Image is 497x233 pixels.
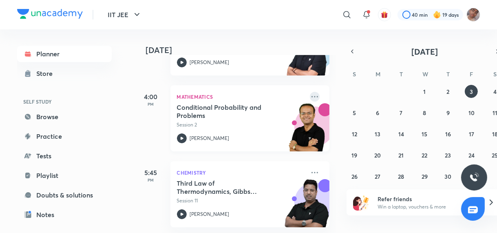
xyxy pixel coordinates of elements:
button: avatar [378,8,391,21]
button: October 10, 2025 [465,106,478,119]
abbr: October 12, 2025 [352,130,357,138]
abbr: October 4, 2025 [493,88,497,95]
p: Mathematics [177,92,305,102]
abbr: Monday [376,70,381,78]
h5: Third Law of Thermodynamics, Gibbs Function [177,179,278,195]
abbr: October 9, 2025 [446,109,450,117]
button: October 14, 2025 [395,127,408,140]
abbr: October 1, 2025 [423,88,426,95]
a: Browse [17,109,112,125]
abbr: October 27, 2025 [375,173,381,180]
img: avatar [381,11,388,18]
button: October 5, 2025 [348,106,361,119]
abbr: Thursday [446,70,450,78]
button: October 8, 2025 [418,106,431,119]
button: October 9, 2025 [442,106,455,119]
a: Doubts & solutions [17,187,112,203]
abbr: October 28, 2025 [398,173,404,180]
p: Chemistry [177,168,305,178]
abbr: October 10, 2025 [468,109,475,117]
button: October 22, 2025 [418,149,431,162]
button: October 13, 2025 [371,127,384,140]
abbr: October 23, 2025 [445,151,451,159]
button: October 15, 2025 [418,127,431,140]
button: IIT JEE [103,7,147,23]
abbr: October 13, 2025 [375,130,381,138]
span: [DATE] [411,46,438,57]
abbr: October 19, 2025 [351,151,357,159]
abbr: October 26, 2025 [351,173,358,180]
img: Company Logo [17,9,83,19]
a: Playlist [17,167,112,184]
abbr: October 16, 2025 [445,130,451,138]
abbr: October 14, 2025 [398,130,404,138]
abbr: October 24, 2025 [468,151,475,159]
abbr: Sunday [353,70,356,78]
button: October 21, 2025 [395,149,408,162]
abbr: Wednesday [422,70,428,78]
abbr: October 7, 2025 [400,109,403,117]
p: Session 2 [177,121,305,129]
button: October 19, 2025 [348,149,361,162]
button: October 30, 2025 [442,170,455,183]
h5: Conditional Probability and Problems [177,103,278,120]
div: Store [37,69,58,78]
button: October 6, 2025 [371,106,384,119]
button: October 12, 2025 [348,127,361,140]
a: Tests [17,148,112,164]
h4: [DATE] [146,45,338,55]
img: referral [353,194,369,211]
abbr: October 21, 2025 [399,151,404,159]
abbr: October 15, 2025 [422,130,427,138]
button: October 20, 2025 [371,149,384,162]
abbr: October 30, 2025 [444,173,451,180]
abbr: October 8, 2025 [423,109,426,117]
p: Win a laptop, vouchers & more [378,203,478,211]
button: October 17, 2025 [465,127,478,140]
button: October 3, 2025 [465,85,478,98]
img: streak [433,11,441,19]
p: [PERSON_NAME] [190,135,230,142]
img: unacademy [285,27,329,84]
abbr: October 3, 2025 [470,88,473,95]
p: PM [135,178,167,182]
p: Session 11 [177,197,305,204]
abbr: Friday [470,70,473,78]
p: PM [135,102,167,107]
a: Store [17,65,112,82]
button: October 1, 2025 [418,85,431,98]
button: October 28, 2025 [395,170,408,183]
abbr: October 5, 2025 [353,109,356,117]
p: [PERSON_NAME] [190,211,230,218]
a: Practice [17,128,112,144]
abbr: October 22, 2025 [422,151,427,159]
button: October 29, 2025 [418,170,431,183]
button: October 24, 2025 [465,149,478,162]
button: October 2, 2025 [442,85,455,98]
a: Company Logo [17,9,83,21]
img: unacademy [285,103,329,160]
button: October 16, 2025 [442,127,455,140]
abbr: October 29, 2025 [422,173,428,180]
a: Notes [17,206,112,223]
abbr: Tuesday [400,70,403,78]
h5: 4:00 [135,92,167,102]
h5: 5:45 [135,168,167,178]
button: October 27, 2025 [371,170,384,183]
abbr: October 17, 2025 [469,130,474,138]
p: [PERSON_NAME] [190,59,230,66]
abbr: October 20, 2025 [375,151,381,159]
img: Rahul 2026 [466,8,480,22]
button: October 23, 2025 [442,149,455,162]
img: ttu [469,173,479,182]
abbr: Saturday [493,70,497,78]
button: [DATE] [358,46,492,57]
abbr: October 6, 2025 [376,109,380,117]
h6: Refer friends [378,195,478,203]
button: October 7, 2025 [395,106,408,119]
h6: SELF STUDY [17,95,112,109]
abbr: October 2, 2025 [446,88,449,95]
a: Planner [17,46,112,62]
button: October 26, 2025 [348,170,361,183]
